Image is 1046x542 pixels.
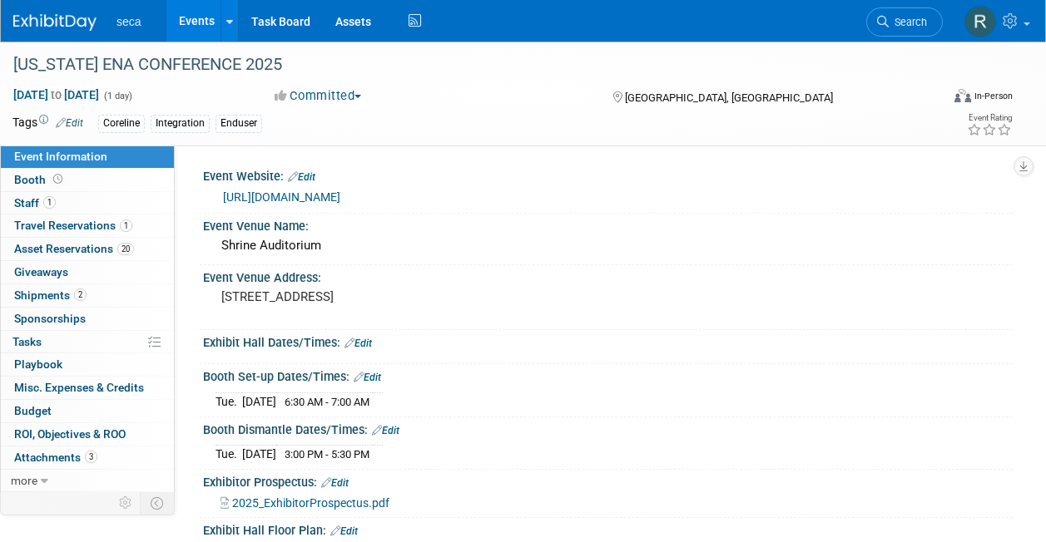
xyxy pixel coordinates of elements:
div: Booth Dismantle Dates/Times: [203,417,1013,439]
a: 2025_ExhibitorProspectus.pdf [221,496,389,510]
a: Event Information [1,145,174,168]
span: Booth [14,173,66,186]
img: ExhibitDay [13,14,97,31]
span: Misc. Expenses & Credits [14,381,144,394]
div: Integration [151,115,210,132]
span: Travel Reservations [14,219,132,232]
div: Event Website: [203,164,1013,185]
span: Giveaways [14,265,68,278]
span: Tasks [12,335,42,348]
td: Tags [12,114,83,133]
a: Travel Reservations1 [1,214,174,237]
a: Shipments2 [1,284,174,307]
div: Coreline [98,115,145,132]
a: Edit [330,525,358,537]
a: Asset Reservations20 [1,238,174,260]
td: [DATE] [242,446,276,463]
button: Committed [269,87,368,105]
div: Event Format [867,86,1013,111]
a: Tasks [1,331,174,353]
span: Shipments [14,288,87,302]
span: 20 [117,243,134,255]
span: (1 day) [102,91,132,101]
a: [URL][DOMAIN_NAME] [223,190,340,204]
img: Rachel Jordan [964,6,996,37]
a: Edit [56,117,83,129]
td: Tue. [216,392,242,410]
a: Sponsorships [1,308,174,330]
div: In-Person [974,90,1013,102]
span: 1 [43,196,56,209]
a: more [1,470,174,492]
a: Edit [345,338,372,349]
a: Misc. Expenses & Credits [1,377,174,399]
span: Budget [14,404,52,417]
a: Search [866,7,943,37]
div: Event Venue Address: [203,265,1013,286]
span: [GEOGRAPHIC_DATA], [GEOGRAPHIC_DATA] [625,91,833,104]
span: ROI, Objectives & ROO [14,427,126,441]
a: Attachments3 [1,446,174,469]
div: Shrine Auditorium [216,233,1000,259]
div: Event Rating [967,114,1012,122]
a: Booth [1,169,174,191]
td: Toggle Event Tabs [141,492,175,514]
div: [US_STATE] ENA CONFERENCE 2025 [7,50,927,80]
td: [DATE] [242,392,276,410]
span: Event Information [14,150,107,163]
span: 2025_ExhibitorProspectus.pdf [232,496,389,510]
a: Giveaways [1,261,174,283]
span: 2 [74,288,87,301]
span: 3:00 PM - 5:30 PM [285,448,369,461]
td: Tue. [216,446,242,463]
span: [DATE] [DATE] [12,87,100,102]
div: Booth Set-up Dates/Times: [203,364,1013,386]
span: Attachments [14,451,97,464]
a: Edit [354,372,381,383]
span: Search [889,16,927,28]
span: Playbook [14,357,62,371]
div: Exhibitor Prospectus: [203,470,1013,491]
div: Exhibit Hall Dates/Times: [203,330,1013,352]
td: Personalize Event Tab Strip [112,492,141,514]
span: Asset Reservations [14,242,134,255]
a: Playbook [1,353,174,376]
a: Edit [321,477,349,489]
span: seca [116,15,141,28]
a: Edit [372,425,399,436]
img: Format-Inperson.png [954,89,971,102]
a: ROI, Objectives & ROO [1,423,174,446]
div: Exhibit Hall Floor Plan: [203,518,1013,540]
span: 6:30 AM - 7:00 AM [285,396,369,408]
a: Budget [1,400,174,422]
pre: [STREET_ADDRESS] [221,289,522,304]
span: Staff [14,196,56,209]
div: Enduser [216,115,262,132]
a: Edit [288,171,315,183]
span: Booth not reserved yet [50,173,66,185]
span: to [48,88,64,101]
span: more [11,474,37,487]
a: Staff1 [1,192,174,214]
span: 1 [120,219,132,232]
div: Event Venue Name: [203,214,1013,234]
span: Sponsorships [14,312,86,325]
span: 3 [85,451,97,463]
